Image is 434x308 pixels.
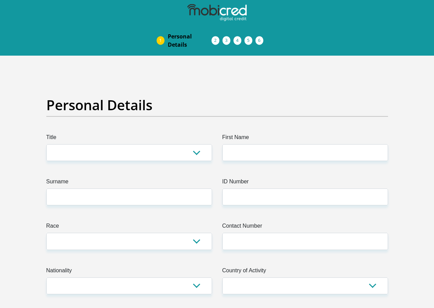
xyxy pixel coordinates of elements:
input: First Name [222,144,388,161]
img: mobicred logo [187,4,246,21]
label: Race [46,222,212,233]
label: ID Number [222,178,388,189]
label: Nationality [46,266,212,277]
a: PersonalDetails [162,30,217,52]
label: Contact Number [222,222,388,233]
label: Country of Activity [222,266,388,277]
label: Surname [46,178,212,189]
label: Title [46,133,212,144]
span: Personal Details [168,32,212,49]
input: Surname [46,189,212,205]
label: First Name [222,133,388,144]
h2: Personal Details [46,97,388,113]
input: ID Number [222,189,388,205]
input: Contact Number [222,233,388,250]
